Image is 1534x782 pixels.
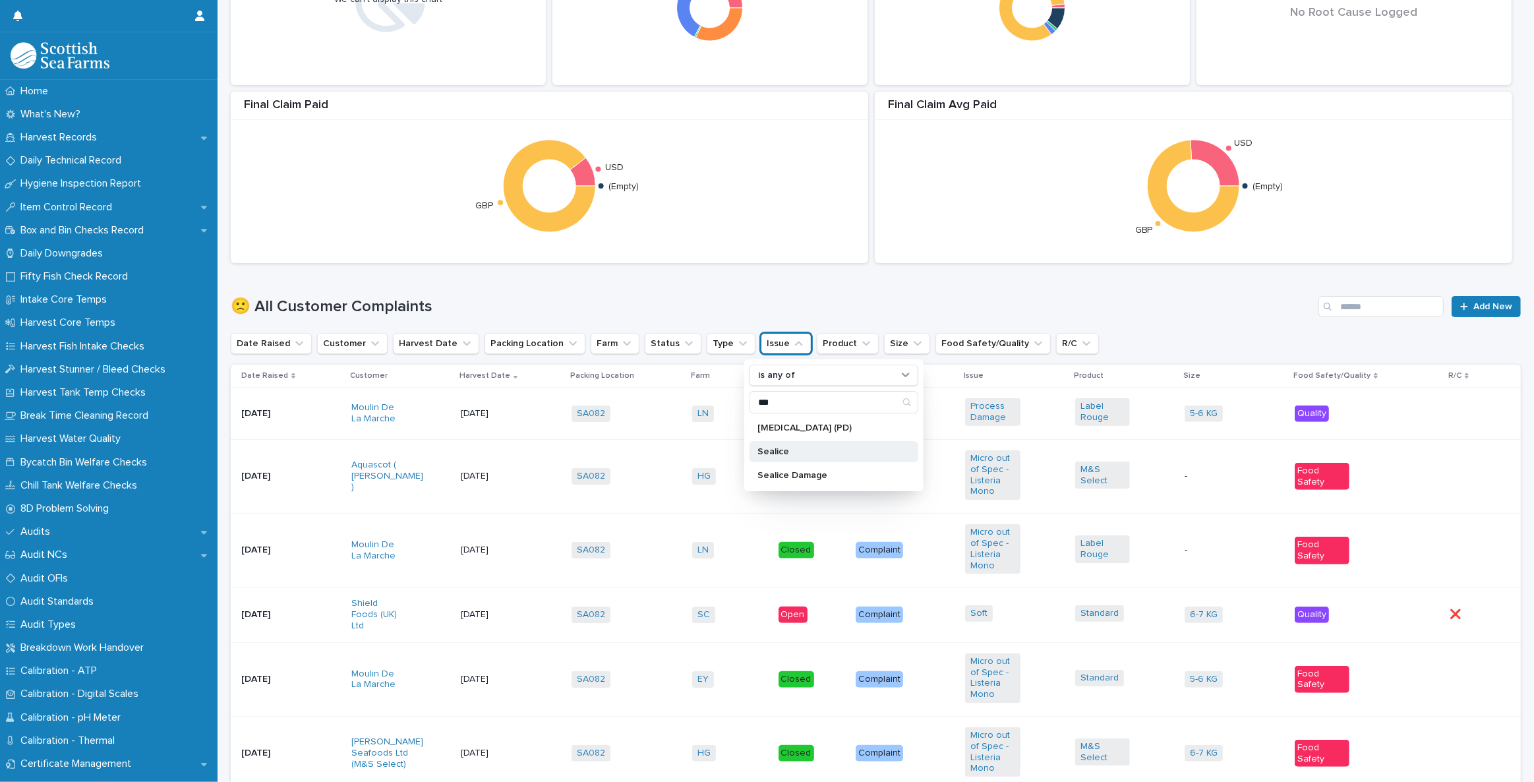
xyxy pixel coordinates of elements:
div: Final Claim Avg Paid [875,98,1512,120]
p: Food Safety/Quality [1293,369,1371,383]
div: Closed [779,542,814,558]
a: M&S Select [1080,741,1125,764]
a: 5-6 KG [1190,674,1218,685]
div: Open [779,607,808,623]
a: Aquascot ( [PERSON_NAME] ) [351,460,423,493]
p: ❌ [1450,607,1463,620]
div: Closed [779,671,814,688]
p: [DATE] [461,609,516,620]
p: [DATE] [461,674,516,685]
a: Micro out of Spec - Listeria Mono [970,527,1015,571]
text: USD [1234,138,1253,148]
div: Food Safety [1295,740,1349,767]
p: What's New? [15,108,91,121]
a: Process Damage [970,401,1015,423]
p: Fifty Fish Check Record [15,270,138,283]
p: - [1185,471,1239,482]
button: R/C [1056,333,1099,354]
div: Search [750,391,918,413]
p: Sealice [757,447,897,456]
p: Date Raised [241,369,288,383]
p: Harvest Water Quality [15,433,131,445]
p: Product [1074,369,1104,383]
div: Complaint [856,542,903,558]
a: 6-7 KG [1190,609,1218,620]
button: Food Safety/Quality [935,333,1051,354]
a: Micro out of Spec - Listeria Mono [970,656,1015,700]
a: SA082 [577,545,605,556]
p: 8D Problem Solving [15,502,119,515]
a: Soft [970,608,988,619]
a: HG [697,748,711,759]
a: SA082 [577,471,605,482]
a: SA082 [577,674,605,685]
p: Audit Types [15,618,86,631]
p: Hygiene Inspection Report [15,177,152,190]
p: Intake Core Temps [15,293,117,306]
p: [DATE] [241,609,296,620]
p: Packing Location [570,369,634,383]
p: Harvest Stunner / Bleed Checks [15,363,176,376]
a: [PERSON_NAME] Seafoods Ltd (M&S Select) [351,737,423,769]
a: Label Rouge [1080,538,1125,560]
div: No Root Cause Logged [1219,6,1489,47]
a: LN [697,408,709,419]
h1: 🙁 All Customer Complaints [231,297,1313,316]
button: Customer [317,333,388,354]
div: Complaint [856,671,903,688]
p: Audit NCs [15,549,78,561]
p: Audit OFIs [15,572,78,585]
button: Farm [591,333,639,354]
a: M&S Select [1080,464,1125,487]
p: Customer [350,369,388,383]
p: Audit Standards [15,595,104,608]
p: Harvest Core Temps [15,316,126,329]
p: Daily Downgrades [15,247,113,260]
div: Food Safety [1295,666,1349,694]
tr: [DATE]Moulin De La Marche [DATE]SA082 EY ClosedComplaintMicro out of Spec - Listeria Mono Standar... [231,642,1521,716]
input: Search [750,392,918,413]
p: Home [15,85,59,98]
div: Final Claim Paid [231,98,868,120]
p: Harvest Date [459,369,510,383]
a: 6-7 KG [1190,748,1218,759]
p: [DATE] [241,408,296,419]
a: Moulin De La Marche [351,402,406,425]
p: [DATE] [241,748,296,759]
p: Calibration - Thermal [15,735,125,747]
p: [DATE] [461,471,516,482]
a: 5-6 KG [1190,408,1218,419]
img: mMrefqRFQpe26GRNOUkG [11,42,109,69]
p: Breakdown Work Handover [15,642,154,654]
button: Harvest Date [393,333,479,354]
button: Packing Location [485,333,585,354]
a: SA082 [577,748,605,759]
div: Complaint [856,607,903,623]
text: GBP [1135,225,1153,234]
a: Add New [1452,296,1521,317]
text: (Empty) [1253,182,1283,191]
p: is any of [758,370,795,381]
div: Food Safety [1295,537,1349,564]
div: Food Safety [1295,463,1349,491]
button: Product [817,333,879,354]
text: (Empty) [608,182,639,191]
p: Calibration - Digital Scales [15,688,149,700]
a: Moulin De La Marche [351,539,406,562]
tr: [DATE]Shield Foods (UK) Ltd [DATE]SA082 SC OpenComplaintSoft Standard 6-7 KG Quality❌❌ [231,587,1521,642]
p: Issue [964,369,984,383]
button: Type [707,333,755,354]
p: [DATE] [241,674,296,685]
div: Quality [1295,406,1329,422]
a: EY [697,674,709,685]
p: Box and Bin Checks Record [15,224,154,237]
button: Date Raised [231,333,312,354]
p: R/C [1448,369,1461,383]
a: Standard [1080,608,1119,619]
text: USD [606,162,624,171]
tr: [DATE]Moulin De La Marche [DATE]SA082 LN ClosedInformation OnlyProcess Damage Label Rouge 5-6 KG ... [231,388,1521,440]
p: Daily Technical Record [15,154,132,167]
input: Search [1318,296,1444,317]
a: SA082 [577,609,605,620]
